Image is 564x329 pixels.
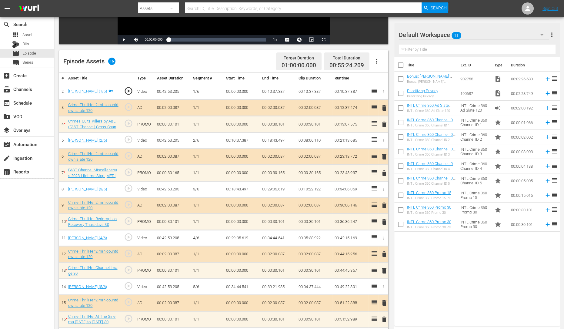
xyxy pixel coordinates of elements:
td: 1/1 [191,246,224,262]
span: 00:55:24.209 [329,62,364,69]
button: delete [381,217,388,226]
button: delete [381,299,388,307]
td: 6 [59,149,66,165]
a: Crime ThrillHer At The Sinema [DATE] to [DATE] 30 [68,314,116,324]
td: 00:21:13.685 [332,133,368,149]
span: 16 [108,58,115,65]
td: 00:00:30.101 [260,262,296,279]
td: 00:10:22.122 [296,181,332,197]
td: AD [135,100,155,116]
td: 16 [59,311,66,327]
span: reorder [551,89,558,97]
td: 13 [59,262,66,279]
span: delete [381,299,388,307]
span: play_circle_outline [124,217,133,226]
td: 202755 [458,72,492,86]
span: Promo [494,148,502,155]
td: 1/1 [191,311,224,327]
td: 2 [59,84,66,100]
span: Promo [494,133,502,141]
td: 00:02:00.087 [155,246,191,262]
td: AD [135,246,155,262]
td: 00:00:00.000 [224,116,260,133]
td: AD [135,197,155,213]
span: delete [381,202,388,209]
span: Bits [22,41,29,47]
td: 3/6 [191,181,224,197]
div: Bits [12,41,19,48]
span: Reports [3,168,10,176]
td: 00:10:37.387 [296,84,332,100]
td: PROMO [135,165,155,181]
td: 00:00:30.101 [155,116,191,133]
td: 00:02:00.087 [260,246,296,262]
td: 5 [59,133,66,149]
svg: Add to Episode [544,148,551,155]
td: 1/1 [191,295,224,311]
td: 00:00:30.101 [260,116,296,133]
td: 00:00:01.066 [509,115,542,130]
div: INTL Crime 360 Channel ID 4 [407,167,456,171]
td: 00:00:30.101 [296,214,332,230]
span: delete [381,218,388,226]
a: Crime ThrillHer 2 min countdown slate 120 [68,298,118,308]
img: ans4CAIJ8jUAAAAAAAAAAAAAAAAAAAAAAAAgQb4GAAAAAAAAAAAAAAAAAAAAAAAAJMjXAAAAAAAAAAAAAAAAAAAAAAAAgAT5G... [15,2,44,16]
span: reorder [551,119,558,126]
td: 00:18:43.497 [224,181,260,197]
td: 00:00:30.101 [296,116,332,133]
span: delete [381,250,388,258]
td: 00:10:37.387 [260,84,296,100]
button: delete [381,103,388,112]
span: 11 [452,29,461,42]
a: [PERSON_NAME] (2/6) [68,138,107,143]
td: 00:34:44.541 [224,279,260,295]
span: Asset [12,31,19,39]
div: Bonus: [PERSON_NAME]' Surprise for [PERSON_NAME] [407,80,456,84]
span: play_circle_outline [124,135,133,144]
td: 00:42:53.205 [155,279,191,295]
span: Ingestion [3,155,10,162]
a: INTL Crime 360 Ad Slate 120 [407,103,451,112]
td: 00:00:30.101 [155,214,191,230]
div: INTL Crime 360 Ad Slate 120 [407,109,456,113]
a: Crime ThrillHer Redemption Recovery Thursdays 30 [68,217,117,227]
a: INTL Crime 360 Promo 15 PG [407,190,454,200]
th: Start Time [224,73,260,84]
td: 00:00:00.000 [224,165,260,181]
button: Jump To Time [293,35,305,44]
span: Video [494,75,502,82]
button: Fullscreen [318,35,330,44]
span: reorder [551,206,558,213]
svg: Add to Episode [544,119,551,126]
svg: Add to Episode [544,177,551,184]
button: delete [381,120,388,129]
span: Channels [3,86,10,93]
td: 00:00:15.015 [509,188,542,203]
a: INTL Crime 360 Channel ID 2 [407,132,456,141]
span: play_circle_outline [124,184,133,193]
svg: Add to Episode [544,105,551,111]
td: Video [135,133,155,149]
th: Type [135,73,155,84]
td: 00:02:00.087 [296,100,332,116]
div: Progress Bar [169,38,266,42]
td: 00:39:21.985 [260,279,296,295]
td: 00:12:37.474 [332,100,368,116]
a: INTL Crime 360 Channel ID 4 [407,161,456,170]
svg: Add to Episode [544,192,551,199]
td: 00:42:53.205 [155,181,191,197]
td: 00:02:00.192 [509,101,542,115]
div: INTL Crime 360 Channel ID 5 [407,182,456,186]
a: Bonus: [PERSON_NAME]' Surprise for [PERSON_NAME] [407,74,452,88]
svg: Add to Episode [544,206,551,213]
div: INTL Crime 360 Promo 30 PG [407,225,456,229]
div: Target Duration [282,54,316,62]
a: Crime ThrillHer 2 min countdown slate 120 [68,151,118,162]
span: Episode [12,50,19,57]
th: Clip Duration [296,73,332,84]
td: INTL Crime 360 Channel ID 5 [458,173,492,188]
td: AD [135,295,155,311]
td: Video [135,181,155,197]
div: INTL Crime 360 Channel ID 1 [407,123,456,127]
td: 00:51:52.989 [332,311,368,327]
